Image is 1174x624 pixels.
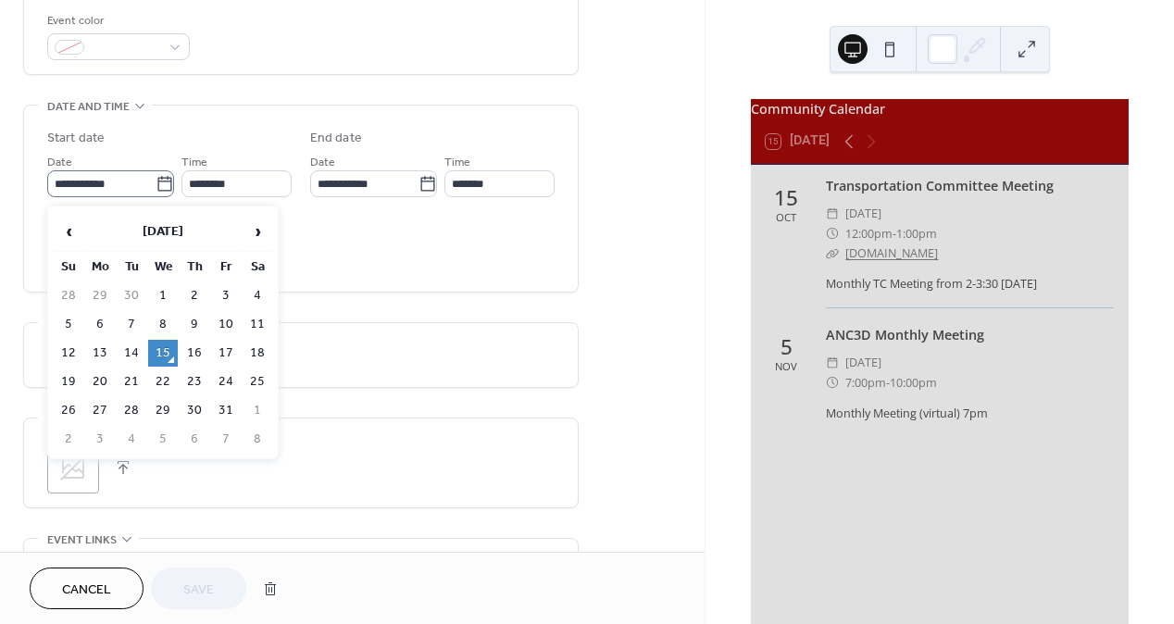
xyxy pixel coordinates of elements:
span: Date [310,153,335,172]
td: 14 [117,340,146,367]
div: End date [310,129,362,148]
td: 22 [148,368,178,395]
div: ​ [826,373,839,393]
div: 15 [774,188,798,209]
td: 21 [117,368,146,395]
div: ​ [826,204,839,223]
span: 12:00pm [845,224,893,243]
td: 9 [180,311,209,338]
td: 18 [243,340,272,367]
div: Oct [776,212,796,222]
td: 27 [85,397,115,424]
td: 25 [243,368,272,395]
div: Nov [775,361,797,371]
div: Start date [47,129,105,148]
span: ‹ [55,213,82,250]
th: Th [180,254,209,281]
td: 4 [243,282,272,309]
th: Mo [85,254,115,281]
td: 19 [54,368,83,395]
td: 8 [148,311,178,338]
div: Event color [47,11,186,31]
span: [DATE] [845,204,881,223]
td: 3 [85,426,115,453]
th: [DATE] [85,212,241,252]
td: 3 [211,282,241,309]
span: 1:00pm [896,224,937,243]
td: 1 [148,282,178,309]
td: 15 [148,340,178,367]
a: Transportation Committee Meeting [826,177,1054,194]
th: Sa [243,254,272,281]
td: 26 [54,397,83,424]
td: 6 [85,311,115,338]
td: 23 [180,368,209,395]
td: 28 [117,397,146,424]
th: Fr [211,254,241,281]
div: ​ [826,353,839,372]
td: 7 [117,311,146,338]
td: 24 [211,368,241,395]
span: - [886,373,890,393]
span: Date [47,153,72,172]
span: 7:00pm [845,373,886,393]
span: Cancel [62,580,111,600]
th: Tu [117,254,146,281]
span: Date and time [47,97,130,117]
td: 6 [180,426,209,453]
td: 12 [54,340,83,367]
div: ​ [826,224,839,243]
td: 31 [211,397,241,424]
span: Event links [47,530,117,550]
div: Monthly TC Meeting from 2-3:30 [DATE] [826,276,1114,293]
div: ; [47,442,99,493]
td: 20 [85,368,115,395]
span: - [893,224,896,243]
td: 29 [148,397,178,424]
span: Time [181,153,207,172]
span: [DATE] [845,353,881,372]
th: We [148,254,178,281]
span: 10:00pm [890,373,937,393]
div: 5 [781,337,793,358]
td: 11 [243,311,272,338]
div: ANC3D Monthly Meeting [826,325,1114,345]
td: 29 [85,282,115,309]
td: 30 [117,282,146,309]
td: 2 [180,282,209,309]
td: 1 [243,397,272,424]
span: Time [444,153,470,172]
span: › [244,213,271,250]
td: 5 [54,311,83,338]
td: 28 [54,282,83,309]
td: 10 [211,311,241,338]
th: Su [54,254,83,281]
div: ​ [826,243,839,263]
div: Monthly Meeting (virtual) 7pm [826,406,1114,423]
td: 16 [180,340,209,367]
td: 30 [180,397,209,424]
div: Community Calendar [751,99,1129,119]
button: Cancel [30,568,144,609]
td: 5 [148,426,178,453]
td: 4 [117,426,146,453]
td: 13 [85,340,115,367]
td: 8 [243,426,272,453]
a: [DOMAIN_NAME] [845,245,938,261]
td: 7 [211,426,241,453]
td: 17 [211,340,241,367]
td: 2 [54,426,83,453]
